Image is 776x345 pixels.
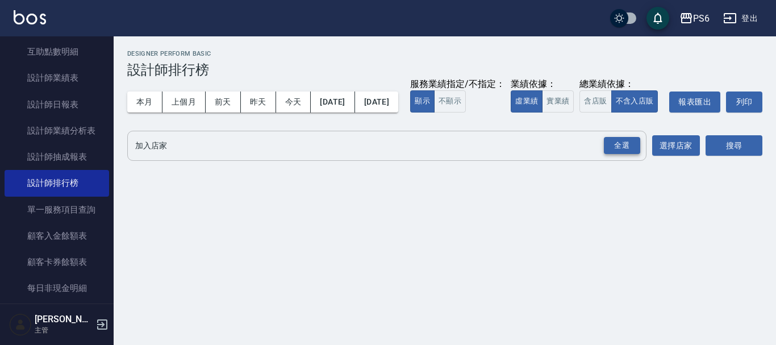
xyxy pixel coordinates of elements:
[410,90,435,113] button: 顯示
[241,92,276,113] button: 昨天
[206,92,241,113] button: 前天
[5,302,109,328] a: 每日收支明細
[5,92,109,118] a: 設計師日報表
[706,135,762,156] button: 搜尋
[355,92,398,113] button: [DATE]
[410,78,505,90] div: 服務業績指定/不指定：
[5,118,109,144] a: 設計師業績分析表
[726,92,762,113] button: 列印
[604,137,640,155] div: 全選
[9,313,32,336] img: Person
[35,325,93,335] p: 主管
[646,7,669,30] button: save
[127,92,162,113] button: 本月
[652,135,700,156] button: 選擇店家
[542,90,574,113] button: 實業績
[35,314,93,325] h5: [PERSON_NAME]
[127,62,762,78] h3: 設計師排行榜
[602,135,643,157] button: Open
[579,78,664,90] div: 總業績依據：
[5,65,109,91] a: 設計師業績表
[127,50,762,57] h2: Designer Perform Basic
[5,249,109,275] a: 顧客卡券餘額表
[579,90,611,113] button: 含店販
[5,39,109,65] a: 互助點數明細
[276,92,311,113] button: 今天
[5,170,109,196] a: 設計師排行榜
[675,7,714,30] button: PS6
[511,78,574,90] div: 業績依據：
[669,92,720,113] button: 報表匯出
[162,92,206,113] button: 上個月
[14,10,46,24] img: Logo
[5,144,109,170] a: 設計師抽成報表
[719,8,762,29] button: 登出
[434,90,466,113] button: 不顯示
[132,136,624,156] input: 店家名稱
[511,90,543,113] button: 虛業績
[5,223,109,249] a: 顧客入金餘額表
[693,11,710,26] div: PS6
[611,90,658,113] button: 不含入店販
[5,197,109,223] a: 單一服務項目查詢
[5,275,109,301] a: 每日非現金明細
[311,92,354,113] button: [DATE]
